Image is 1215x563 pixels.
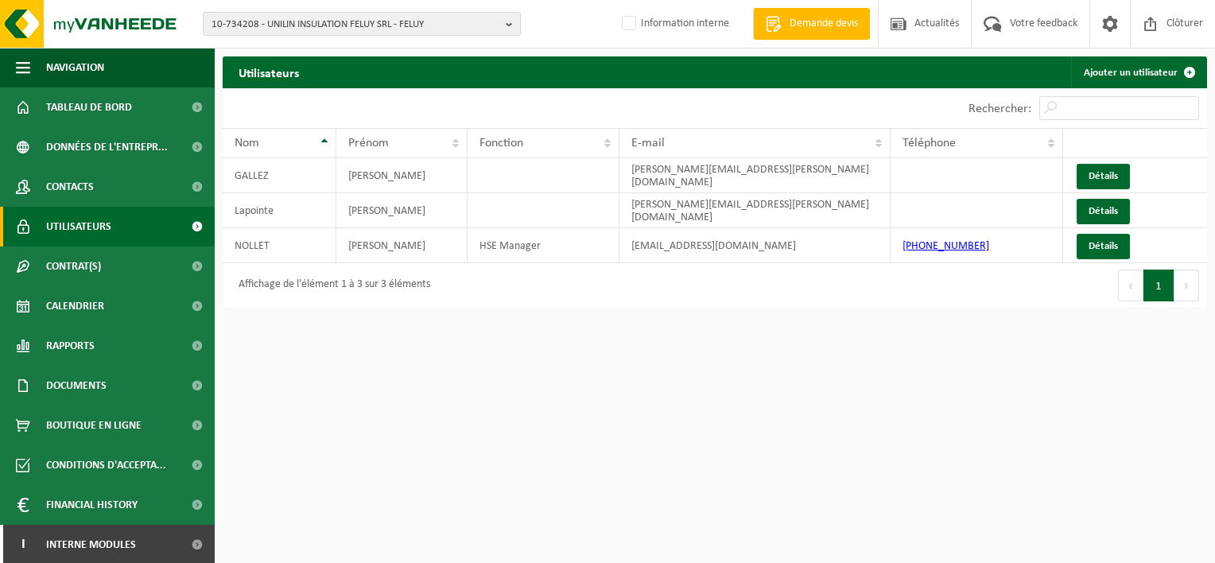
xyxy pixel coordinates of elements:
span: Prénom [348,137,389,149]
a: Détails [1077,234,1130,259]
a: Détails [1077,199,1130,224]
button: Previous [1118,270,1143,301]
span: Rapports [46,326,95,366]
button: 1 [1143,270,1174,301]
span: Données de l'entrepr... [46,127,168,167]
span: Contacts [46,167,94,207]
div: Affichage de l'élément 1 à 3 sur 3 éléments [231,271,430,300]
span: Conditions d'accepta... [46,445,166,485]
span: Nom [235,137,259,149]
span: 10-734208 - UNILIN INSULATION FELUY SRL - FELUY [212,13,499,37]
span: E-mail [631,137,665,149]
span: Boutique en ligne [46,406,142,445]
a: Demande devis [753,8,870,40]
span: Financial History [46,485,138,525]
td: [PERSON_NAME] [336,158,468,193]
td: [PERSON_NAME] [336,228,468,263]
td: Lapointe [223,193,336,228]
span: Utilisateurs [46,207,111,247]
span: Documents [46,366,107,406]
a: Ajouter un utilisateur [1071,56,1205,88]
td: [PERSON_NAME][EMAIL_ADDRESS][PERSON_NAME][DOMAIN_NAME] [619,193,891,228]
span: Calendrier [46,286,104,326]
td: GALLEZ [223,158,336,193]
button: Next [1174,270,1199,301]
a: Détails [1077,164,1130,189]
td: [EMAIL_ADDRESS][DOMAIN_NAME] [619,228,891,263]
button: 10-734208 - UNILIN INSULATION FELUY SRL - FELUY [203,12,521,36]
span: Téléphone [903,137,956,149]
span: Fonction [479,137,523,149]
label: Information interne [619,12,729,36]
td: NOLLET [223,228,336,263]
span: Tableau de bord [46,87,132,127]
td: [PERSON_NAME][EMAIL_ADDRESS][PERSON_NAME][DOMAIN_NAME] [619,158,891,193]
td: [PERSON_NAME] [336,193,468,228]
td: HSE Manager [468,228,619,263]
span: Contrat(s) [46,247,101,286]
span: Navigation [46,48,104,87]
a: [PHONE_NUMBER] [903,240,989,252]
h2: Utilisateurs [223,56,315,87]
label: Rechercher: [969,103,1031,115]
span: Demande devis [786,16,862,32]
